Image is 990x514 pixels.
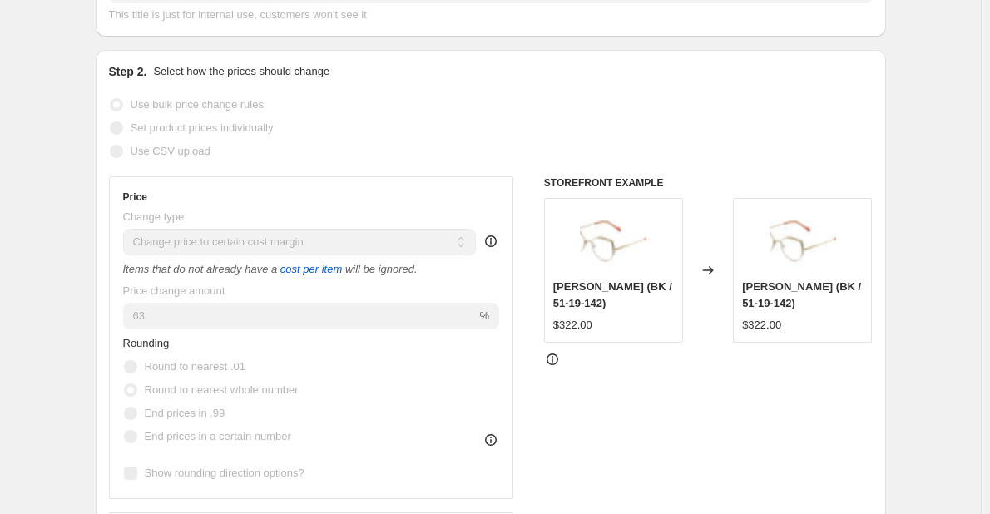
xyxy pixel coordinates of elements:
[580,207,646,274] img: 4-ALEKSA-51O-WH_1_80x.jpg
[280,263,342,275] a: cost per item
[123,337,170,349] span: Rounding
[109,63,147,80] h2: Step 2.
[483,233,499,250] div: help
[145,407,225,419] span: End prices in .99
[131,121,274,134] span: Set product prices individually
[123,303,477,329] input: 50
[145,430,291,442] span: End prices in a certain number
[553,317,592,334] div: $322.00
[145,360,245,373] span: Round to nearest .01
[553,280,672,309] span: [PERSON_NAME] (BK / 51-19-142)
[131,98,264,111] span: Use bulk price change rules
[742,280,861,309] span: [PERSON_NAME] (BK / 51-19-142)
[544,176,873,190] h6: STOREFRONT EXAMPLE
[742,317,781,334] div: $322.00
[123,210,185,223] span: Change type
[479,309,489,322] span: %
[131,145,210,157] span: Use CSV upload
[123,263,278,275] i: Items that do not already have a
[145,383,299,396] span: Round to nearest whole number
[153,63,329,80] p: Select how the prices should change
[123,190,147,204] h3: Price
[145,467,304,479] span: Show rounding direction options?
[123,284,225,297] span: Price change amount
[109,8,367,21] span: This title is just for internal use, customers won't see it
[770,207,836,274] img: 4-ALEKSA-51O-WH_1_80x.jpg
[345,263,418,275] i: will be ignored.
